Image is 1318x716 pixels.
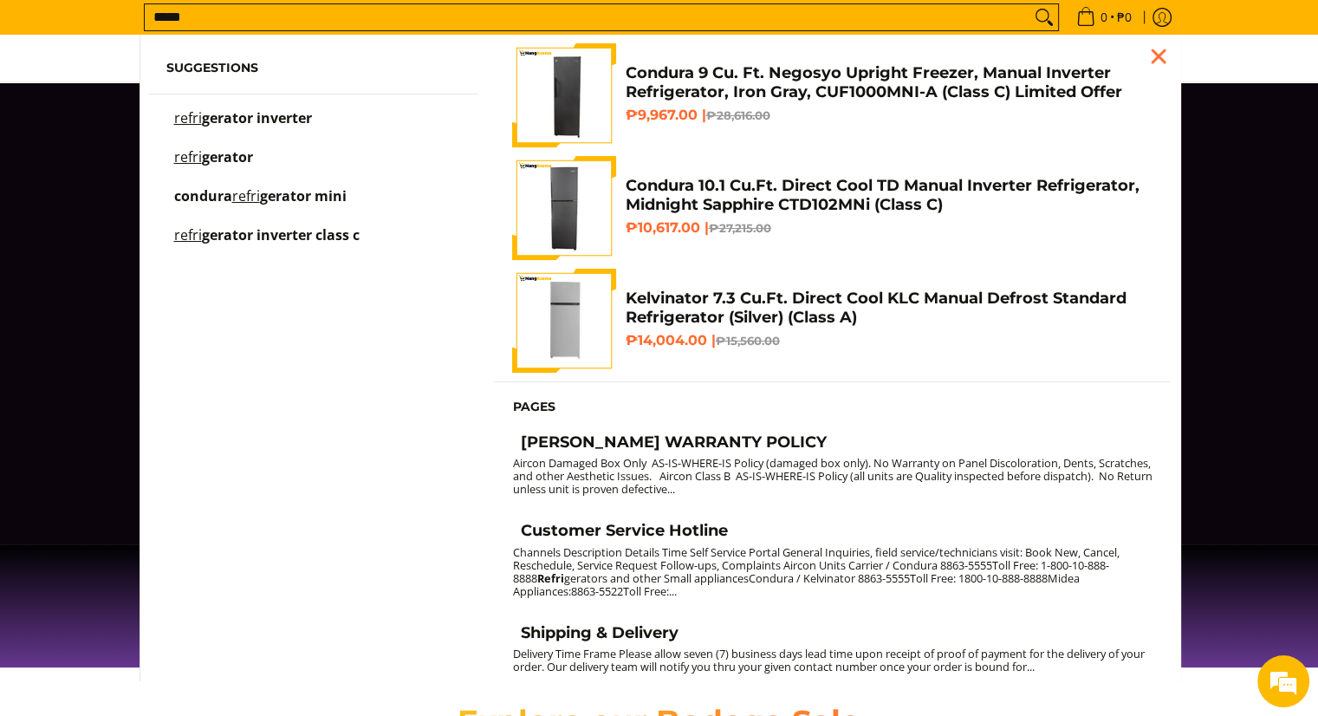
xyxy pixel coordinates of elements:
[166,61,461,76] h6: Suggestions
[512,400,1153,415] h6: Pages
[166,112,461,142] a: refrigerator inverter
[202,147,253,166] span: gerator
[174,229,360,259] p: refrigerator inverter class c
[520,623,678,643] h4: Shipping & Delivery
[625,219,1153,237] h6: ₱10,617.00 |
[512,43,1153,147] a: Condura 9 Cu. Ft. Negosyo Upright Freezer, Manual Inverter Refrigerator, Iron Gray, CUF1000MNI-A ...
[512,43,616,147] img: Condura 9 Cu. Ft. Negosyo Upright Freezer, Manual Inverter Refrigerator, Iron Gray, CUF1000MNI-A ...
[9,473,330,534] textarea: Type your message and hit 'Enter'
[512,269,616,373] img: Kelvinator 7.3 Cu.Ft. Direct Cool KLC Manual Defrost Standard Refrigerator (Silver) (Class A)
[174,225,202,244] mark: refri
[512,156,1153,260] a: Condura 10.1 Cu.Ft. Direct Cool TD Manual Inverter Refrigerator, Midnight Sapphire CTD102MNi (Cla...
[202,225,360,244] span: gerator inverter class c
[625,176,1153,215] h4: Condura 10.1 Cu.Ft. Direct Cool TD Manual Inverter Refrigerator, Midnight Sapphire CTD102MNi (Cla...
[174,186,232,205] span: condura
[174,147,202,166] mark: refri
[1098,11,1110,23] span: 0
[166,190,461,220] a: condura refrigerator mini
[284,9,326,50] div: Minimize live chat window
[512,269,1153,373] a: Kelvinator 7.3 Cu.Ft. Direct Cool KLC Manual Defrost Standard Refrigerator (Silver) (Class A) Kel...
[512,156,616,260] img: Condura 10.1 Cu.Ft. Direct Cool TD Manual Inverter Refrigerator, Midnight Sapphire CTD102MNi (Cla...
[625,289,1153,328] h4: Kelvinator 7.3 Cu.Ft. Direct Cool KLC Manual Defrost Standard Refrigerator (Silver) (Class A)
[260,186,347,205] span: gerator mini
[715,334,779,348] del: ₱15,560.00
[520,521,727,541] h4: Customer Service Hotline
[1071,8,1137,27] span: •
[1114,11,1134,23] span: ₱0
[174,151,253,181] p: refrigerator
[90,97,291,120] div: Chat with us now
[232,186,260,205] mark: refri
[625,63,1153,102] h4: Condura 9 Cu. Ft. Negosyo Upright Freezer, Manual Inverter Refrigerator, Iron Gray, CUF1000MNI-A ...
[512,433,1153,457] a: [PERSON_NAME] WARRANTY POLICY
[625,332,1153,349] h6: ₱14,004.00 |
[166,229,461,259] a: refrigerator inverter class c
[512,521,1153,545] a: Customer Service Hotline
[174,108,202,127] mark: refri
[166,151,461,181] a: refrigerator
[1030,4,1058,30] button: Search
[512,646,1144,674] small: Delivery Time Frame Please allow seven (7) business days lead time upon receipt of proof of payme...
[512,455,1152,497] small: Aircon Damaged Box Only AS-IS-WHERE-IS Policy (damaged box only). No Warranty on Panel Discolorat...
[512,623,1153,648] a: Shipping & Delivery
[705,108,769,122] del: ₱28,616.00
[202,108,312,127] span: gerator inverter
[1146,43,1172,69] div: Close pop up
[536,570,563,586] strong: Refri
[174,112,312,142] p: refrigerator inverter
[512,544,1119,599] small: Channels Description Details Time Self Service Portal General Inquiries, field service/technician...
[708,221,770,235] del: ₱27,215.00
[520,433,826,452] h4: [PERSON_NAME] WARRANTY POLICY
[174,190,347,220] p: condura refrigerator mini
[101,218,239,394] span: We're online!
[625,107,1153,124] h6: ₱9,967.00 |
